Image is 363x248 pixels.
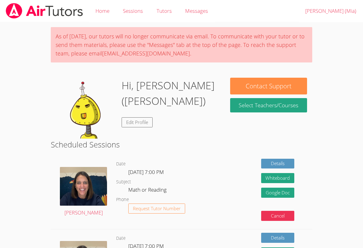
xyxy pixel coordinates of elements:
dt: Subject [116,178,131,186]
a: Select Teachers/Courses [230,98,307,112]
dt: Date [116,160,126,168]
dt: Date [116,235,126,242]
span: Request Tutor Number [133,206,181,211]
a: Details [261,159,295,169]
span: Messages [185,7,208,14]
dd: Math or Reading [128,186,168,196]
div: As of [DATE], our tutors will no longer communicate via email. To communicate with your tutor or ... [51,27,312,62]
h1: Hi, [PERSON_NAME] ([PERSON_NAME]) [122,78,220,109]
img: default.png [56,78,117,139]
a: Details [261,233,295,243]
img: airtutors_banner-c4298cdbf04f3fff15de1276eac7730deb9818008684d7c2e4769d2f7ddbe033.png [5,3,84,19]
button: Request Tutor Number [128,204,185,214]
a: Google Doc [261,188,295,198]
dt: Phone [116,196,129,204]
a: [PERSON_NAME] [60,167,107,217]
a: Edit Profile [122,117,153,127]
button: Whiteboard [261,173,295,183]
span: [DATE] 7:00 PM [128,168,164,175]
button: Cancel [261,211,295,221]
img: IMG_3552%20(1).jpeg [60,167,107,206]
button: Contact Support [230,78,307,94]
h2: Scheduled Sessions [51,139,312,150]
